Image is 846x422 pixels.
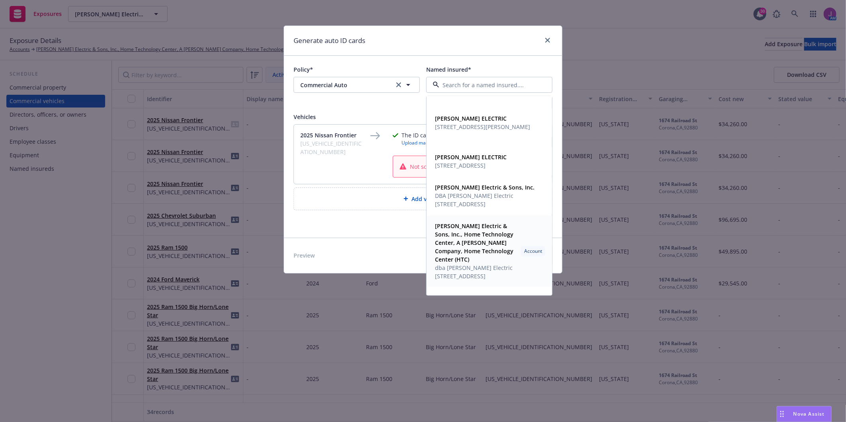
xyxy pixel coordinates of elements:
span: dba [PERSON_NAME] Electric [435,264,518,272]
strong: [PERSON_NAME] Electric & Sons, Inc. [435,184,535,191]
span: Vehicles [294,113,316,121]
span: 2025 Nissan Frontier [300,131,364,139]
strong: [PERSON_NAME] ELECTRIC [435,115,507,122]
span: Policy* [294,66,313,73]
strong: [PERSON_NAME] Electric & Sons, Inc., Home Technology Center, A [PERSON_NAME] Company, Home Techno... [435,222,513,263]
span: DBA [PERSON_NAME] Electric [435,191,535,200]
span: Commercial Auto [300,81,393,89]
span: The ID card will be auto-generated [401,131,494,139]
span: Named insured* [426,66,471,73]
a: close [543,35,552,45]
span: [STREET_ADDRESS] [435,200,535,208]
span: [STREET_ADDRESS][PERSON_NAME] [435,123,530,131]
strong: [PERSON_NAME] ELECTRIC [435,153,507,161]
div: Add vehicle [294,188,552,210]
span: Nova Assist [793,410,825,417]
span: Upload manually instead [401,139,494,146]
h1: Generate auto ID cards [294,35,365,46]
a: clear selection [394,80,403,90]
span: [US_VEHICLE_IDENTIFICATION_NUMBER] [300,139,364,156]
span: Not scheduled in the selected policy [410,162,507,171]
button: Commercial Autoclear selection [294,77,420,93]
input: Search for a named insured.... [439,81,536,89]
button: Nova Assist [777,406,832,422]
span: Account [524,248,542,255]
span: [STREET_ADDRESS] [435,161,507,170]
div: Drag to move [777,406,787,422]
span: [STREET_ADDRESS] [435,272,518,280]
span: Add vehicle [411,195,443,203]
